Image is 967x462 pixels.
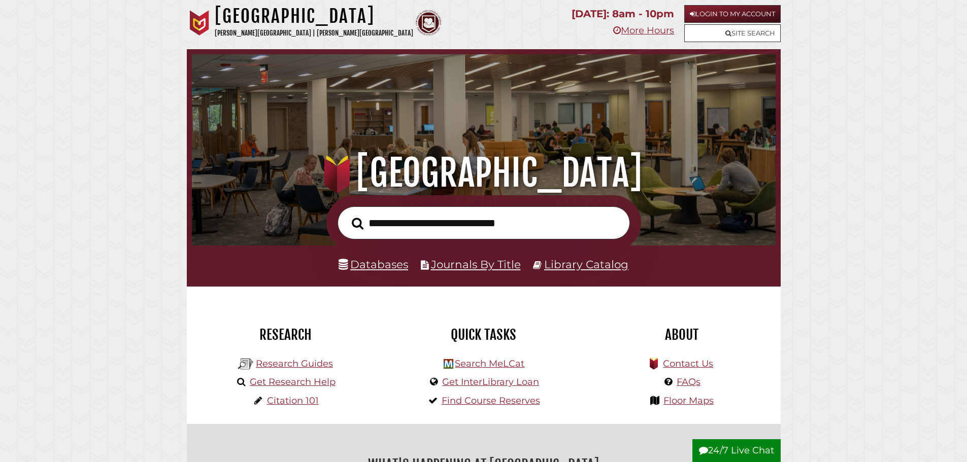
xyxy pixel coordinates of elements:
[215,27,413,39] p: [PERSON_NAME][GEOGRAPHIC_DATA] | [PERSON_NAME][GEOGRAPHIC_DATA]
[613,25,674,36] a: More Hours
[442,395,540,406] a: Find Course Reserves
[416,10,441,35] img: Calvin Theological Seminary
[256,358,333,369] a: Research Guides
[431,258,521,271] a: Journals By Title
[684,5,781,23] a: Login to My Account
[677,376,701,387] a: FAQs
[684,24,781,42] a: Site Search
[187,10,212,35] img: Calvin University
[663,358,713,369] a: Contact Us
[347,215,369,233] button: Search
[663,395,714,406] a: Floor Maps
[544,258,628,271] a: Library Catalog
[206,151,761,195] h1: [GEOGRAPHIC_DATA]
[444,359,453,369] img: Hekman Library Logo
[339,258,408,271] a: Databases
[267,395,319,406] a: Citation 101
[572,5,674,23] p: [DATE]: 8am - 10pm
[250,376,336,387] a: Get Research Help
[238,357,253,372] img: Hekman Library Logo
[590,326,773,343] h2: About
[215,5,413,27] h1: [GEOGRAPHIC_DATA]
[442,376,539,387] a: Get InterLibrary Loan
[352,217,363,230] i: Search
[455,358,524,369] a: Search MeLCat
[194,326,377,343] h2: Research
[392,326,575,343] h2: Quick Tasks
